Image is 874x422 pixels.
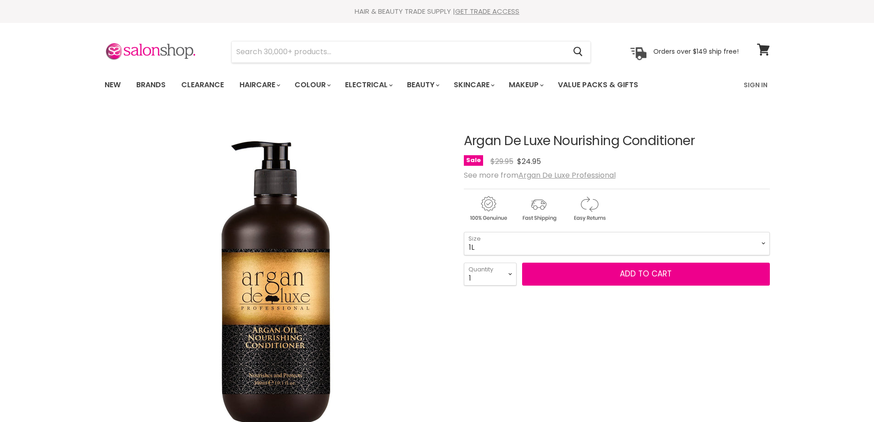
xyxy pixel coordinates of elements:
[338,75,398,95] a: Electrical
[98,72,692,98] ul: Main menu
[93,7,781,16] div: HAIR & BEAUTY TRADE SUPPLY |
[522,263,770,286] button: Add to cart
[653,47,739,56] p: Orders over $149 ship free!
[447,75,500,95] a: Skincare
[620,268,672,279] span: Add to cart
[565,195,613,223] img: returns.gif
[232,41,566,62] input: Search
[566,41,590,62] button: Search
[514,195,563,223] img: shipping.gif
[231,41,591,63] form: Product
[551,75,645,95] a: Value Packs & Gifts
[129,75,173,95] a: Brands
[464,155,483,166] span: Sale
[464,263,517,286] select: Quantity
[464,195,512,223] img: genuine.gif
[517,156,541,167] span: $24.95
[93,72,781,98] nav: Main
[518,170,616,180] a: Argan De Luxe Professional
[490,156,513,167] span: $29.95
[738,75,773,95] a: Sign In
[174,75,231,95] a: Clearance
[98,75,128,95] a: New
[464,134,770,148] h1: Argan De Luxe Nourishing Conditioner
[400,75,445,95] a: Beauty
[233,75,286,95] a: Haircare
[502,75,549,95] a: Makeup
[288,75,336,95] a: Colour
[455,6,519,16] a: GET TRADE ACCESS
[464,170,616,180] span: See more from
